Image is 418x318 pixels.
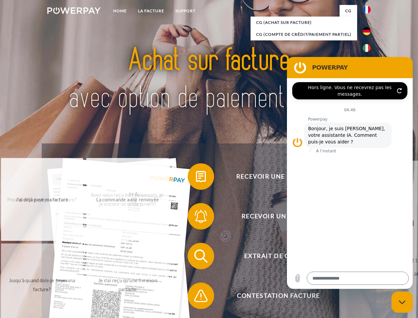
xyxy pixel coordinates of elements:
img: qb_bill.svg [193,168,209,185]
a: LA FACTURE [132,5,170,17]
div: Jusqu'à quand dois-je payer ma facture? [5,276,79,294]
img: qb_warning.svg [193,288,209,304]
span: Recevoir un rappel? [197,203,359,230]
button: Extrait de compte [188,243,360,269]
a: CG (achat sur facture) [251,17,357,28]
div: La commande a été renvoyée [90,195,165,204]
a: CG (Compte de crédit/paiement partiel) [251,28,357,40]
a: Support [170,5,201,17]
img: logo-powerpay-white.svg [47,7,101,14]
iframe: Bouton de lancement de la fenêtre de messagerie, conversation en cours [392,291,413,313]
div: J'ai déjà payé ma facture [5,195,79,204]
button: Recevoir un rappel? [188,203,360,230]
img: de [363,27,371,35]
img: it [363,44,371,52]
a: Home [108,5,132,17]
button: Recevoir une facture ? [188,163,360,190]
iframe: Fenêtre de messagerie [287,57,413,289]
div: Je n'ai reçu qu'une livraison partielle [90,276,165,294]
img: fr [363,6,371,14]
img: title-powerpay_fr.svg [63,32,355,127]
span: Recevoir une facture ? [197,163,359,190]
a: CG [340,5,357,17]
span: Extrait de compte [197,243,359,269]
button: Contestation Facture [188,283,360,309]
img: qb_search.svg [193,248,209,264]
span: Contestation Facture [197,283,359,309]
img: qb_bell.svg [193,208,209,225]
